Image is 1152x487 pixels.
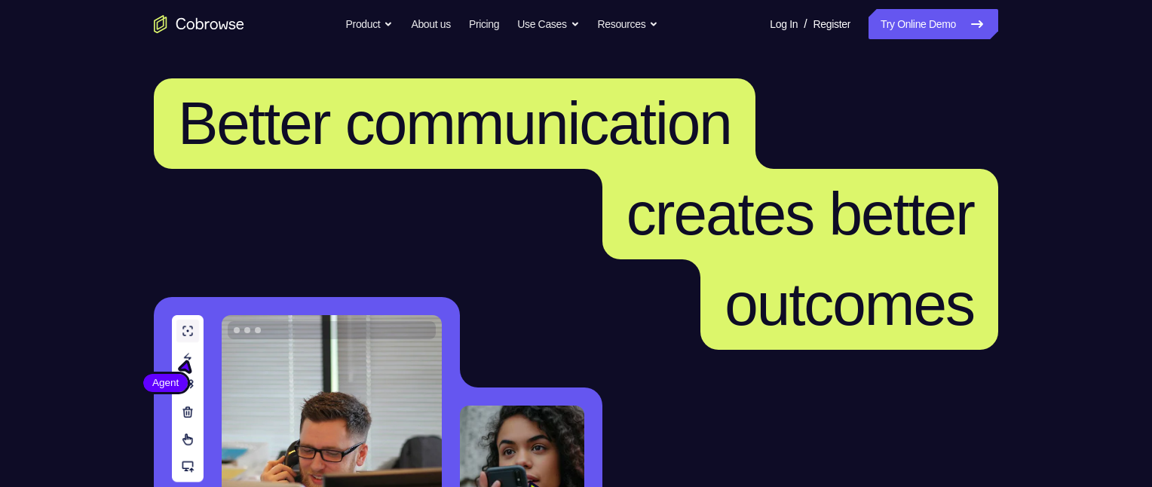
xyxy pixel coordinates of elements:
[154,15,244,33] a: Go to the home page
[627,180,974,247] span: creates better
[469,9,499,39] a: Pricing
[178,90,731,157] span: Better communication
[725,271,974,338] span: outcomes
[517,9,579,39] button: Use Cases
[411,9,450,39] a: About us
[804,15,807,33] span: /
[598,9,659,39] button: Resources
[813,9,850,39] a: Register
[770,9,798,39] a: Log In
[346,9,394,39] button: Product
[143,375,188,391] span: Agent
[869,9,998,39] a: Try Online Demo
